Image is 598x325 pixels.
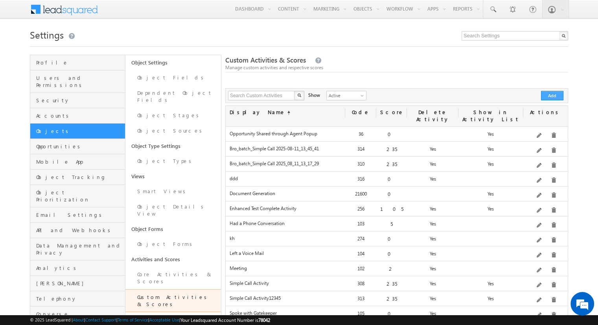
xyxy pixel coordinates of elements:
div: 256 [345,205,376,216]
a: Data Management and Privacy [30,238,125,260]
a: Opportunities [30,139,125,154]
span: Accounts [36,112,123,119]
div: Manage custom activities and respective scores [225,64,568,71]
div: 21600 [345,190,376,201]
span: Mobile App [36,158,123,165]
span: © 2025 LeadSquared | | | | | [30,316,270,324]
div: 235 [376,145,407,156]
span: Your Leadsquared Account Number is [180,317,270,323]
div: 274 [345,235,376,246]
div: Yes [407,250,458,261]
div: 2 [376,265,407,276]
a: Email Settings [30,207,125,223]
div: 235 [376,160,407,171]
div: Yes [407,175,458,186]
label: ddd [230,175,342,181]
div: 104 [345,250,376,261]
div: 316 [345,175,376,186]
label: Enhanced Test Complete Activity [230,205,342,211]
span: API and Webhooks [36,227,123,234]
div: Score [376,106,407,119]
a: Object Fields [125,70,221,85]
div: Yes [458,160,523,171]
div: 5 [376,220,407,231]
div: 103 [345,220,376,231]
label: Bro_batch_Simple Call 2025-08-11_13_45_41 [230,146,342,151]
span: Security [36,97,123,104]
label: Simple Call Activity [230,280,342,286]
label: Simple Call Activity12345 [230,295,342,301]
div: Yes [407,235,458,246]
a: Mobile App [30,154,125,170]
div: 0 [376,310,407,321]
a: Contact Support [85,317,116,322]
input: Search Settings [462,31,568,41]
a: Object Sources [125,123,221,138]
span: Opportunities [36,143,123,150]
div: 0 [376,130,407,141]
a: Views [125,169,221,184]
div: 105 [376,205,407,216]
label: Document Generation [230,190,342,196]
div: 314 [345,145,376,156]
span: Users and Permissions [36,74,123,89]
span: Telephony [36,295,123,302]
span: Profile [36,59,123,66]
span: Custom Activities & Scores [225,55,306,65]
span: Analytics [36,264,123,271]
span: Object Tracking [36,174,123,181]
label: Left a Voice Mail [230,250,342,256]
div: 310 [345,160,376,171]
span: 78042 [258,317,270,323]
div: Yes [458,145,523,156]
div: Show [308,91,320,99]
a: Object Type Settings [125,138,221,153]
div: Yes [458,130,523,141]
label: Meeting [230,265,342,271]
div: Actions [523,106,568,119]
a: API and Webhooks [30,223,125,238]
label: kh [230,235,342,241]
a: Converse [30,307,125,322]
div: 0 [376,235,407,246]
span: Delete Activity [416,109,449,122]
span: Data Management and Privacy [36,242,123,256]
a: Telephony [30,291,125,307]
a: Profile [30,55,125,70]
a: Activities and Scores [125,252,221,267]
div: 36 [345,130,376,141]
div: Yes [407,295,458,306]
div: 0 [376,250,407,261]
div: Code [345,106,376,119]
button: Add [541,91,563,100]
span: Object Prioritization [36,189,123,203]
a: Analytics [30,260,125,276]
div: Yes [458,295,523,306]
div: 102 [345,265,376,276]
a: Users and Permissions [30,70,125,93]
div: 235 [376,295,407,306]
a: Object Details View [125,199,221,222]
a: Terms of Service [118,317,148,322]
a: Object Forms [125,222,221,236]
span: Settings [30,28,64,41]
a: Objects [30,124,125,139]
div: 235 [376,280,407,291]
label: Spoke with Gatekeeper [230,310,342,316]
div: Yes [407,310,458,321]
div: Yes [407,220,458,231]
div: Yes [458,205,523,216]
a: Acceptable Use [149,317,179,322]
label: Opportunity Shared through Agent Popup [230,131,342,137]
a: Security [30,93,125,108]
div: Yes [407,160,458,171]
a: Object Prioritization [30,185,125,207]
span: Email Settings [36,211,123,218]
div: Yes [407,145,458,156]
div: 0 [376,190,407,201]
div: Yes [458,280,523,291]
a: Custom Activities & Scores [125,289,221,312]
label: Bro_batch_Simple Call 2025_08_11_13_17_29 [230,161,342,166]
img: Search [297,93,301,97]
label: Had a Phone Conversation [230,220,342,226]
